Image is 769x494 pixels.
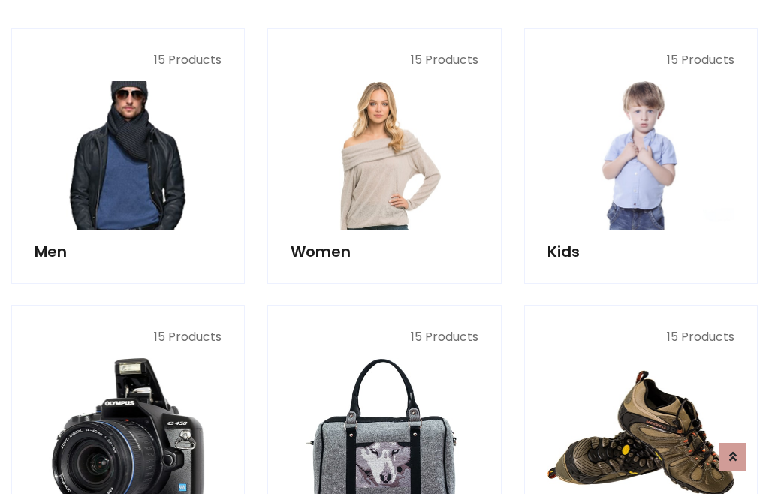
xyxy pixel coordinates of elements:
[291,51,478,69] p: 15 Products
[547,328,734,346] p: 15 Products
[547,51,734,69] p: 15 Products
[291,242,478,261] h5: Women
[35,242,222,261] h5: Men
[547,242,734,261] h5: Kids
[35,51,222,69] p: 15 Products
[35,328,222,346] p: 15 Products
[291,328,478,346] p: 15 Products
